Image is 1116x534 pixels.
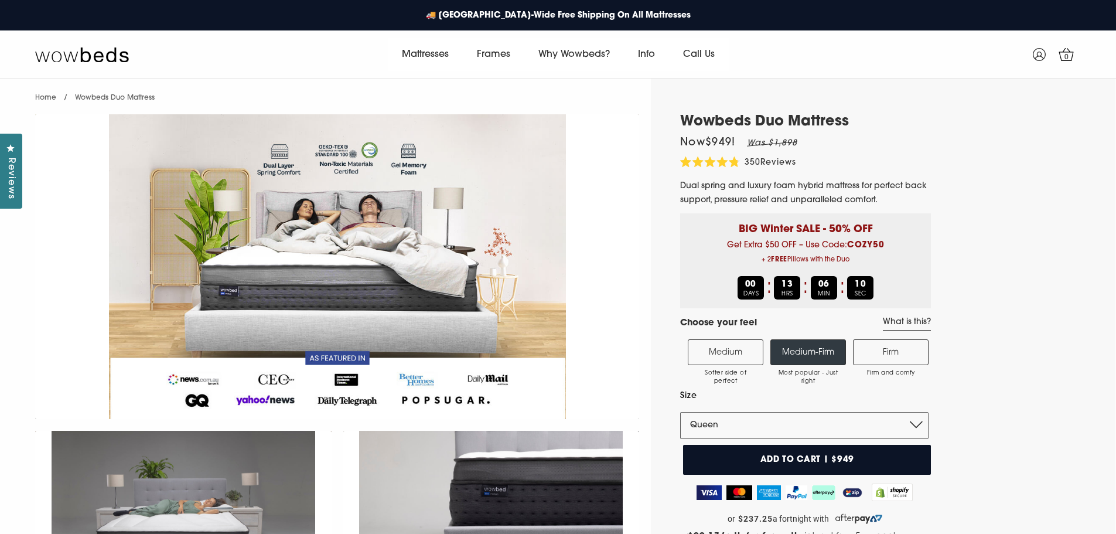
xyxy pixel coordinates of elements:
span: Now $949 ! [680,138,735,148]
span: Get Extra $50 OFF – Use Code: [689,241,922,267]
span: / [64,94,67,101]
a: 0 [1052,40,1081,69]
label: Firm [853,339,929,365]
h4: Choose your feel [680,317,757,331]
b: 06 [818,280,830,289]
p: BIG Winter SALE - 50% OFF [689,213,922,237]
img: Visa Logo [697,485,722,500]
a: or $237.25 a fortnight with [680,510,931,528]
a: Home [35,94,56,101]
div: HRS [774,276,800,300]
strong: $237.25 [738,514,773,524]
img: Shopify secure badge [872,484,913,501]
div: 350Reviews [680,157,796,170]
span: Reviews [760,158,796,167]
b: 13 [781,280,793,289]
b: FREE [771,257,787,263]
span: 0 [1061,52,1073,63]
label: Medium [688,339,763,365]
label: Medium-Firm [770,339,846,365]
div: SEC [847,276,873,300]
em: Was $1,898 [747,139,797,148]
img: Wow Beds Logo [35,46,129,63]
b: 00 [745,280,757,289]
img: ZipPay Logo [840,485,865,500]
a: 🚚 [GEOGRAPHIC_DATA]-Wide Free Shipping On All Mattresses [420,4,697,28]
div: MIN [811,276,837,300]
button: Add to cart | $949 [683,445,931,475]
span: 350 [745,158,760,167]
div: DAYS [738,276,764,300]
span: Dual spring and luxury foam hybrid mattress for perfect back support, pressure relief and unparal... [680,182,927,205]
h1: Wowbeds Duo Mattress [680,114,931,131]
span: a fortnight with [773,514,829,524]
a: Info [624,38,669,71]
span: + 2 Pillows with the Duo [689,253,922,267]
span: Firm and comfy [859,369,922,377]
img: American Express Logo [757,485,781,500]
a: Frames [463,38,524,71]
img: AfterPay Logo [812,485,835,500]
a: Call Us [669,38,729,71]
b: COZY50 [847,241,885,250]
a: Mattresses [388,38,463,71]
span: Softer side of perfect [694,369,757,386]
img: PayPal Logo [786,485,808,500]
a: What is this? [883,317,931,331]
label: Size [680,389,929,403]
b: 10 [855,280,866,289]
span: Reviews [3,158,18,199]
span: Wowbeds Duo Mattress [75,94,155,101]
nav: breadcrumbs [35,79,155,108]
span: or [728,514,735,524]
a: Why Wowbeds? [524,38,624,71]
img: MasterCard Logo [726,485,753,500]
span: Most popular - Just right [777,369,839,386]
